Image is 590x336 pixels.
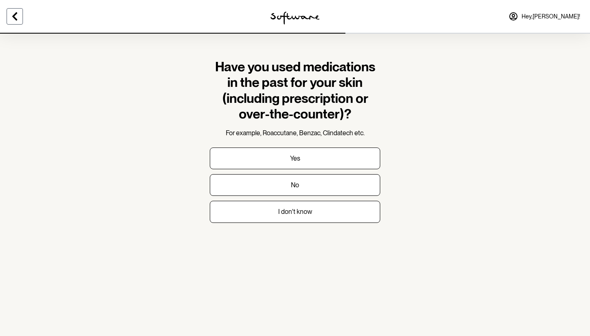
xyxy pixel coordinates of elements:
button: Yes [210,148,380,169]
a: Hey,[PERSON_NAME]! [504,7,585,26]
button: I don't know [210,201,380,222]
p: Yes [290,154,300,162]
span: For example, Roaccutane, Benzac, Clindatech etc. [226,129,365,137]
h1: Have you used medications in the past for your skin (including prescription or over-the-counter)? [210,59,380,122]
button: No [210,174,380,196]
img: software logo [270,11,320,25]
p: I don't know [278,208,312,216]
p: No [291,181,299,189]
span: Hey, [PERSON_NAME] ! [522,13,580,20]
